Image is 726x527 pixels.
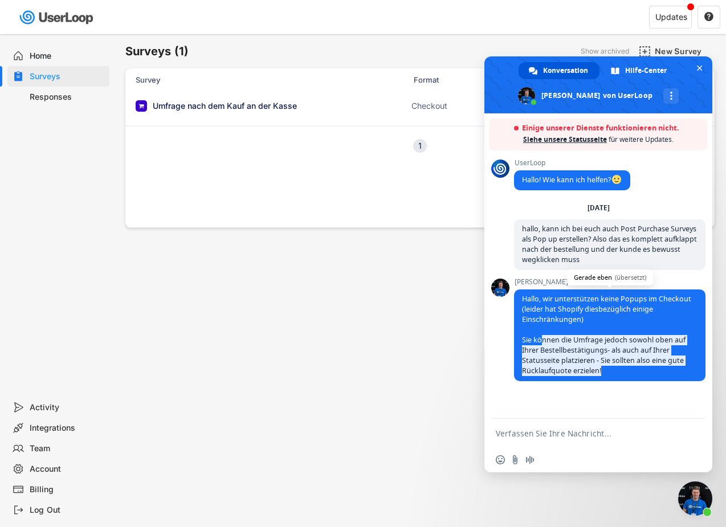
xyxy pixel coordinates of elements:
[414,75,528,85] div: Format
[125,44,189,59] h6: Surveys (1)
[543,62,588,79] span: Konversation
[704,12,714,22] button: 
[514,159,630,167] span: UserLoop
[522,224,697,264] span: hallo, kann ich bei euch auch Post Purchase Surveys als Pop up erstellen? Also das es komplett au...
[588,205,610,211] div: [DATE]
[30,51,105,62] div: Home
[411,100,525,112] div: Checkout
[30,92,105,103] div: Responses
[523,134,607,144] a: Siehe unsere Statusseite
[30,443,105,454] div: Team
[678,481,712,516] div: Chat schließen
[30,505,105,516] div: Log Out
[704,11,713,22] text: 
[17,6,97,29] img: userloop-logo-01.svg
[496,455,505,464] span: Einen Emoji einfügen
[694,62,705,74] span: Chat schließen
[136,75,364,85] div: Survey
[522,294,691,375] span: Hallo, wir unterstützen keine Popups im Checkout (leider hat Shopify diesbezüglich einige Einschr...
[496,428,676,439] textarea: Verfassen Sie Ihre Nachricht…
[514,278,705,286] span: [PERSON_NAME]
[511,455,520,464] span: Datei senden
[153,100,297,112] div: Umfrage nach dem Kauf an der Kasse
[655,13,687,21] div: Updates
[495,124,701,133] span: Einige unserer Dienste funktionieren nicht.
[30,484,105,495] div: Billing
[663,88,679,104] div: Mehr Kanäle
[525,455,535,464] span: Audionachricht aufzeichnen
[30,402,105,413] div: Activity
[522,175,622,185] span: Hallo! Wie kann ich helfen?
[30,423,105,434] div: Integrations
[655,46,712,56] div: New Survey
[495,136,701,144] span: für weitere Updates.
[625,62,667,79] span: Hilfe-Center
[639,46,651,58] img: AddMajor.svg
[30,464,105,475] div: Account
[601,62,678,79] div: Hilfe-Center
[519,62,599,79] div: Konversation
[30,71,105,82] div: Surveys
[581,48,629,55] div: Show archived
[413,142,427,150] div: 1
